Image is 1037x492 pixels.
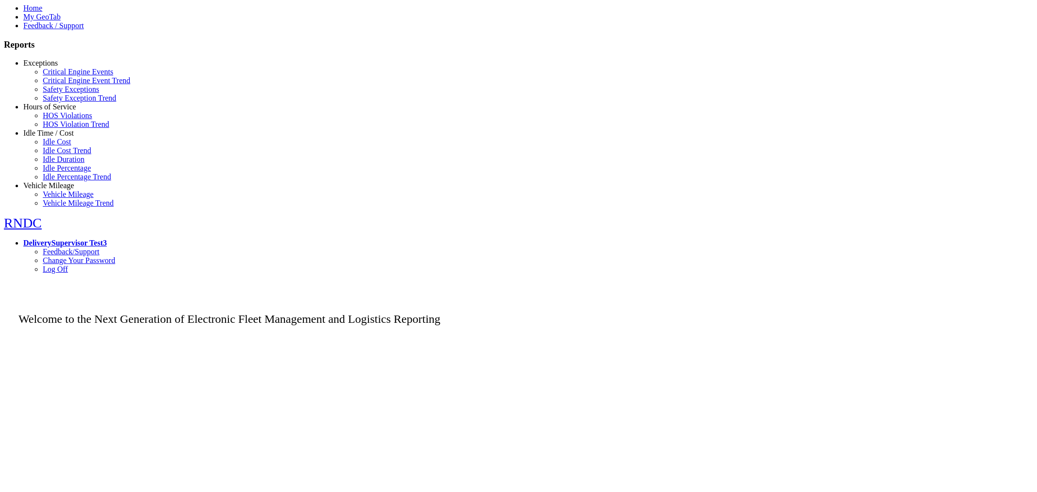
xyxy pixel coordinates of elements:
[43,256,115,264] a: Change Your Password
[23,13,61,21] a: My GeoTab
[43,155,85,163] a: Idle Duration
[23,129,74,137] a: Idle Time / Cost
[43,76,130,85] a: Critical Engine Event Trend
[23,59,58,67] a: Exceptions
[43,146,91,155] a: Idle Cost Trend
[43,85,99,93] a: Safety Exceptions
[43,138,71,146] a: Idle Cost
[43,190,93,198] a: Vehicle Mileage
[43,199,114,207] a: Vehicle Mileage Trend
[23,103,76,111] a: Hours of Service
[43,120,109,128] a: HOS Violation Trend
[4,298,1033,326] p: Welcome to the Next Generation of Electronic Fleet Management and Logistics Reporting
[4,215,42,230] a: RNDC
[43,68,113,76] a: Critical Engine Events
[43,164,91,172] a: Idle Percentage
[23,4,42,12] a: Home
[43,247,99,256] a: Feedback/Support
[43,173,111,181] a: Idle Percentage Trend
[43,111,92,120] a: HOS Violations
[23,239,107,247] a: DeliverySupervisor Test3
[4,39,1033,50] h3: Reports
[23,21,84,30] a: Feedback / Support
[43,265,68,273] a: Log Off
[43,94,116,102] a: Safety Exception Trend
[23,181,74,190] a: Vehicle Mileage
